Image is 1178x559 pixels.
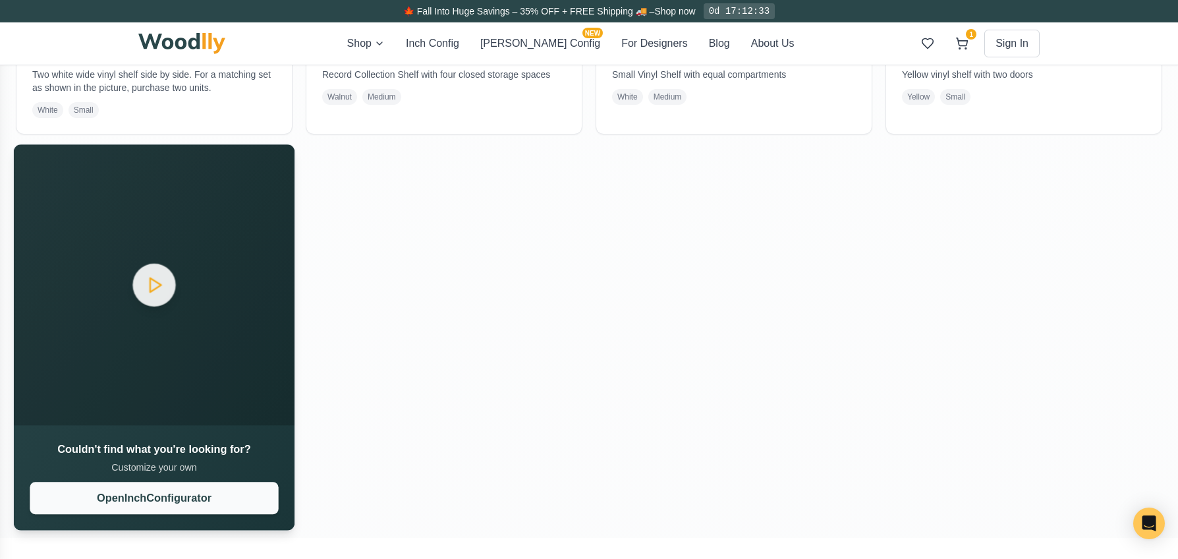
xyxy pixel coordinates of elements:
button: [PERSON_NAME] ConfigNEW [480,36,600,51]
span: White [612,89,643,105]
p: Two white wide vinyl shelf side by side. For a matching set as shown in the picture, purchase two... [32,68,276,94]
button: OpenInchConfigurator [30,482,278,514]
img: Woodlly [138,33,225,54]
a: Shop now [654,6,695,16]
button: Blog [709,36,730,51]
button: Inch Config [406,36,459,51]
button: For Designers [621,36,687,51]
p: Yellow vinyl shelf with two doors [902,68,1146,81]
span: Walnut [322,89,357,105]
p: Record Collection Shelf with four closed storage spaces [322,68,566,81]
div: 0d 17:12:33 [704,3,775,19]
div: Open Intercom Messenger [1133,508,1165,539]
span: White [32,102,63,118]
span: Medium [362,89,401,105]
span: Small [940,89,970,105]
p: Customize your own [30,461,278,474]
span: NEW [582,28,603,38]
button: 1 [950,32,974,55]
span: 1 [966,29,976,40]
span: Medium [648,89,687,105]
span: Small [69,102,99,118]
span: Yellow [902,89,935,105]
button: Sign In [984,30,1040,57]
span: 🍁 Fall Into Huge Savings – 35% OFF + FREE Shipping 🚚 – [403,6,654,16]
h3: Couldn't find what you're looking for? [30,442,278,457]
p: Small Vinyl Shelf with equal compartments [612,68,856,81]
button: About Us [751,36,795,51]
button: Shop [347,36,385,51]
